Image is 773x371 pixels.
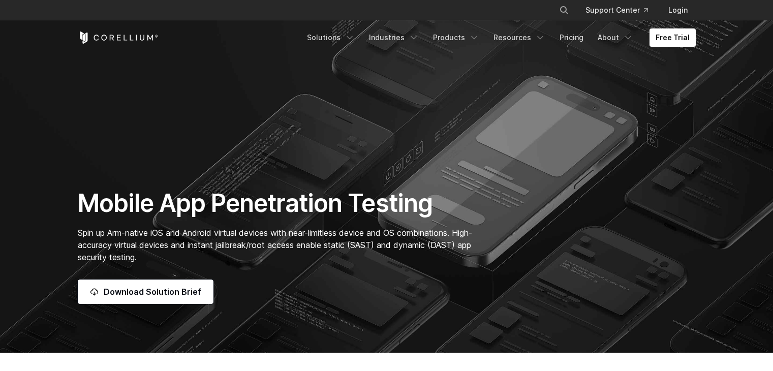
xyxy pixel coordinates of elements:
a: Solutions [301,28,361,47]
a: Support Center [577,1,656,19]
a: About [592,28,639,47]
a: Free Trial [650,28,696,47]
a: Resources [487,28,551,47]
a: Download Solution Brief [78,280,213,304]
a: Corellium Home [78,32,159,44]
a: Industries [363,28,425,47]
div: Navigation Menu [301,28,696,47]
span: Download Solution Brief [104,286,201,298]
a: Login [660,1,696,19]
div: Navigation Menu [547,1,696,19]
button: Search [555,1,573,19]
a: Pricing [553,28,590,47]
span: Spin up Arm-native iOS and Android virtual devices with near-limitless device and OS combinations... [78,228,472,262]
h1: Mobile App Penetration Testing [78,188,483,219]
a: Products [427,28,485,47]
